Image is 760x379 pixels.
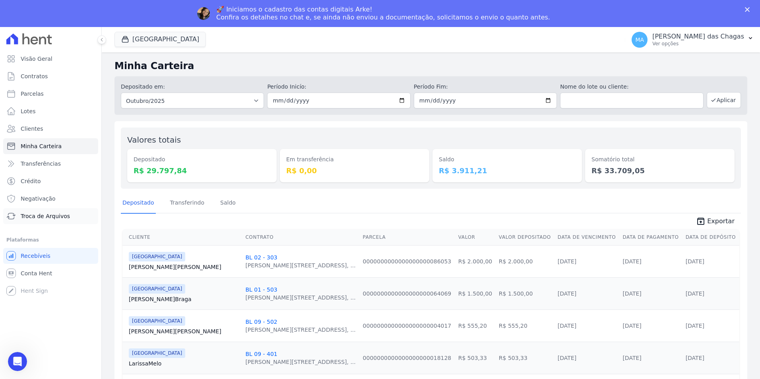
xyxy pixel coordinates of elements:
td: R$ 1.500,00 [496,277,554,309]
img: Profile image for Adriane [197,7,210,20]
dt: Saldo [439,155,576,164]
a: 0000000000000000000064069 [363,290,452,297]
a: LarissaMelo [129,360,239,367]
span: MA [635,37,644,43]
a: [DATE] [622,355,641,361]
button: Aplicar [707,92,741,108]
button: [GEOGRAPHIC_DATA] [114,32,206,47]
a: [PERSON_NAME][PERSON_NAME] [129,327,239,335]
dd: R$ 3.911,21 [439,165,576,176]
span: Clientes [21,125,43,133]
div: [PERSON_NAME][STREET_ADDRESS], ... [245,326,355,334]
a: [DATE] [622,290,641,297]
div: [PERSON_NAME][STREET_ADDRESS], ... [245,358,355,366]
span: [GEOGRAPHIC_DATA] [129,284,185,294]
a: BL 09 - 401 [245,351,277,357]
a: BL 01 - 503 [245,286,277,293]
h2: Minha Carteira [114,59,747,73]
a: Visão Geral [3,51,98,67]
a: 0000000000000000000004017 [363,323,452,329]
th: Valor [455,229,496,246]
dt: Somatório total [591,155,728,164]
a: Depositado [121,193,156,214]
button: MA [PERSON_NAME] das Chagas Ver opções [625,29,760,51]
th: Data de Depósito [682,229,739,246]
td: R$ 503,33 [455,342,496,374]
a: [DATE] [622,258,641,265]
dd: R$ 33.709,05 [591,165,728,176]
div: Fechar [745,7,753,12]
span: Lotes [21,107,36,115]
label: Nome do lote ou cliente: [560,83,703,91]
a: [DATE] [558,290,576,297]
a: 0000000000000000000018128 [363,355,452,361]
a: Recebíveis [3,248,98,264]
td: R$ 555,20 [496,309,554,342]
p: Ver opções [652,41,744,47]
div: [PERSON_NAME][STREET_ADDRESS], ... [245,261,355,269]
dt: Em transferência [286,155,423,164]
a: [DATE] [686,323,704,329]
a: Contratos [3,68,98,84]
span: Conta Hent [21,269,52,277]
a: Transferindo [169,193,206,214]
span: Visão Geral [21,55,52,63]
a: Minha Carteira [3,138,98,154]
span: Transferências [21,160,61,168]
dd: R$ 0,00 [286,165,423,176]
dd: R$ 29.797,84 [134,165,270,176]
a: Troca de Arquivos [3,208,98,224]
span: Contratos [21,72,48,80]
td: R$ 555,20 [455,309,496,342]
th: Contrato [242,229,359,246]
a: Clientes [3,121,98,137]
a: Saldo [219,193,237,214]
label: Depositado em: [121,83,165,90]
i: unarchive [696,217,706,226]
a: Conta Hent [3,265,98,281]
th: Data de Vencimento [554,229,620,246]
span: Negativação [21,195,56,203]
a: Transferências [3,156,98,172]
td: R$ 1.500,00 [455,277,496,309]
span: Troca de Arquivos [21,212,70,220]
a: [DATE] [622,323,641,329]
th: Data de Pagamento [619,229,682,246]
span: Parcelas [21,90,44,98]
label: Período Inicío: [267,83,410,91]
dt: Depositado [134,155,270,164]
a: [PERSON_NAME][PERSON_NAME] [129,263,239,271]
a: BL 02 - 303 [245,254,277,261]
span: [GEOGRAPHIC_DATA] [129,316,185,326]
a: [DATE] [558,355,576,361]
label: Período Fim: [414,83,557,91]
a: Crédito [3,173,98,189]
span: [GEOGRAPHIC_DATA] [129,252,185,261]
span: Recebíveis [21,252,50,260]
span: Crédito [21,177,41,185]
td: R$ 2.000,00 [496,245,554,277]
span: [GEOGRAPHIC_DATA] [129,348,185,358]
a: Lotes [3,103,98,119]
a: unarchive Exportar [690,217,741,228]
th: Cliente [122,229,242,246]
span: Minha Carteira [21,142,62,150]
div: Plataformas [6,235,95,245]
th: Valor Depositado [496,229,554,246]
p: [PERSON_NAME] das Chagas [652,33,744,41]
a: [DATE] [686,290,704,297]
iframe: Intercom live chat [8,352,27,371]
a: [DATE] [686,355,704,361]
a: [DATE] [558,258,576,265]
a: BL 09 - 502 [245,319,277,325]
span: Exportar [707,217,735,226]
label: Valores totais [127,135,181,145]
td: R$ 2.000,00 [455,245,496,277]
div: [PERSON_NAME][STREET_ADDRESS], ... [245,294,355,302]
a: [DATE] [558,323,576,329]
a: [PERSON_NAME]Braga [129,295,239,303]
a: Negativação [3,191,98,207]
a: 0000000000000000000086053 [363,258,452,265]
a: Parcelas [3,86,98,102]
div: 🚀 Iniciamos o cadastro das contas digitais Arke! Confira os detalhes no chat e, se ainda não envi... [216,6,550,21]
